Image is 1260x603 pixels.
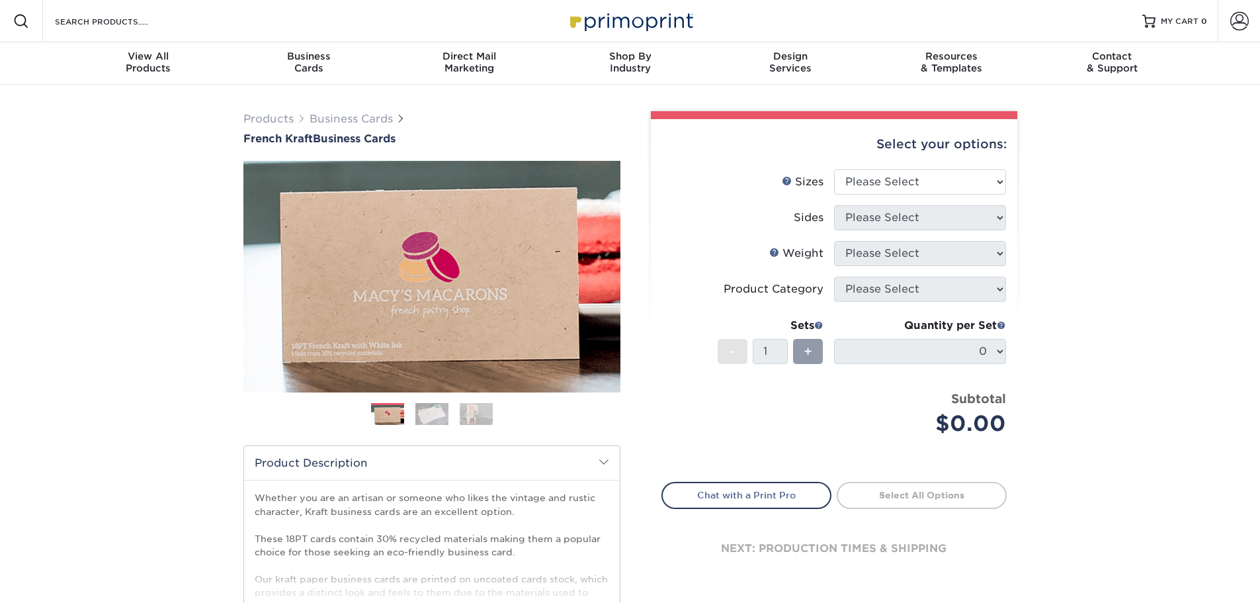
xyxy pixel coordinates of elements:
span: 0 [1201,17,1207,26]
a: Products [243,113,294,125]
div: next: production times & shipping [661,509,1007,588]
a: BusinessCards [228,42,389,85]
span: French Kraft [243,132,313,145]
div: & Support [1032,50,1193,74]
div: Marketing [389,50,550,74]
a: View AllProducts [68,42,229,85]
div: $0.00 [844,408,1006,440]
span: Shop By [550,50,710,62]
div: Select your options: [661,119,1007,169]
strong: Subtotal [951,391,1006,406]
span: + [804,342,812,361]
div: Cards [228,50,389,74]
a: Select All Options [837,482,1007,508]
a: French KraftBusiness Cards [243,132,620,145]
h2: Product Description [244,446,620,480]
div: Industry [550,50,710,74]
div: Quantity per Set [834,318,1006,334]
img: Primoprint [564,7,696,35]
div: Weight [769,246,823,261]
input: SEARCH PRODUCTS..... [54,13,183,29]
a: Direct MailMarketing [389,42,550,85]
a: Shop ByIndustry [550,42,710,85]
div: Products [68,50,229,74]
span: Direct Mail [389,50,550,62]
img: Business Cards 01 [371,398,404,432]
div: Sides [794,210,823,226]
a: Resources& Templates [871,42,1032,85]
img: Business Cards 03 [460,402,493,426]
div: Product Category [724,281,823,297]
a: Chat with a Print Pro [661,482,831,508]
span: - [730,342,735,361]
h1: Business Cards [243,132,620,145]
a: Contact& Support [1032,42,1193,85]
div: & Templates [871,50,1032,74]
a: DesignServices [710,42,871,85]
span: Resources [871,50,1032,62]
span: Contact [1032,50,1193,62]
span: View All [68,50,229,62]
div: Services [710,50,871,74]
span: MY CART [1161,16,1198,27]
img: French Kraft 01 [243,88,620,465]
img: Business Cards 02 [415,402,448,426]
div: Sizes [782,174,823,190]
span: Design [710,50,871,62]
span: Business [228,50,389,62]
div: Sets [718,318,823,334]
a: Business Cards [310,113,393,125]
